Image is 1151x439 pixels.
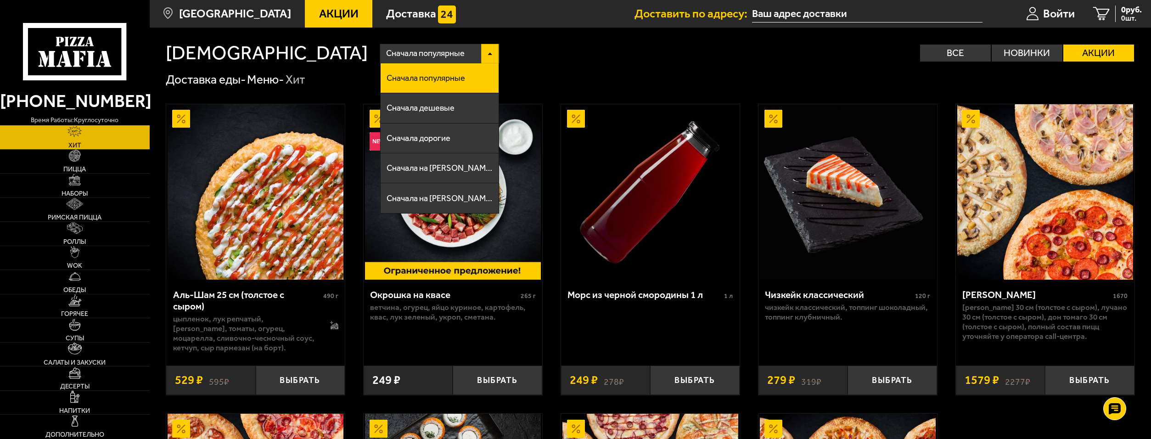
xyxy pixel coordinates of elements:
a: АкционныйЧизкейк классический [758,104,937,280]
span: 249 ₽ [372,374,400,386]
s: 2277 ₽ [1005,374,1030,386]
s: 278 ₽ [604,374,624,386]
a: Доставка еды- [166,73,246,87]
a: АкционныйНовинкаОкрошка на квасе [364,104,542,280]
span: 529 ₽ [175,374,203,386]
span: Напитки [59,408,90,414]
div: [PERSON_NAME] [962,289,1111,300]
p: цыпленок, лук репчатый, [PERSON_NAME], томаты, огурец, моцарелла, сливочно-чесночный соус, кетчуп... [173,314,318,353]
div: Чизкейк классический [765,289,913,300]
img: 15daf4d41897b9f0e9f617042186c801.svg [438,6,456,23]
span: 1 л [724,292,733,300]
img: Акционный [370,110,387,128]
img: Акционный [764,110,782,128]
p: [PERSON_NAME] 30 см (толстое с сыром), Лучано 30 см (толстое с сыром), Дон Томаго 30 см (толстое ... [962,303,1128,341]
span: 249 ₽ [570,374,598,386]
span: 0 руб. [1121,6,1142,14]
h1: [DEMOGRAPHIC_DATA] [166,44,368,63]
input: Ваш адрес доставки [752,6,982,23]
span: Сначала дорогие [387,134,450,142]
span: Роллы [63,239,86,245]
span: Наборы [62,191,88,197]
a: АкционныйХет Трик [956,104,1134,280]
p: Чизкейк классический, топпинг шоколадный, топпинг клубничный. [765,303,930,322]
img: Акционный [172,110,190,128]
img: Окрошка на квасе [365,104,541,280]
s: 595 ₽ [209,374,229,386]
button: Выбрать [650,366,739,395]
span: Десерты [60,383,90,390]
span: Горячее [61,311,88,317]
span: Пицца [63,166,86,173]
button: Выбрать [256,366,345,395]
img: Акционный [370,420,387,438]
span: 265 г [521,292,536,300]
span: 1670 [1113,292,1128,300]
span: Акции [319,8,359,19]
span: WOK [67,263,82,269]
img: Акционный [567,110,585,128]
span: Сначала популярные [386,42,465,65]
span: 0 шт. [1121,15,1142,22]
img: Акционный [764,420,782,438]
label: Новинки [992,45,1062,62]
a: Меню- [247,73,284,87]
img: Акционный [962,110,980,128]
button: Выбрать [453,366,542,395]
img: Хет Трик [957,104,1133,280]
span: Салаты и закуски [44,360,106,366]
span: Сначала на [PERSON_NAME] [387,164,493,172]
span: Дополнительно [45,432,104,438]
span: Хит [68,142,81,149]
span: 1579 ₽ [965,374,999,386]
img: Чизкейк классический [760,104,936,280]
label: Все [920,45,991,62]
span: Сначала популярные [387,74,465,82]
div: Хит [286,72,305,88]
img: Акционный [567,420,585,438]
span: 120 г [915,292,930,300]
button: Выбрать [1045,366,1134,395]
span: Супы [66,335,84,342]
span: Обеды [63,287,86,293]
span: 490 г [323,292,338,300]
div: Морс из черной смородины 1 л [567,289,722,300]
a: АкционныйМорс из черной смородины 1 л [561,104,740,280]
button: Выбрать [848,366,937,395]
div: Окрошка на квасе [370,289,518,300]
img: Аль-Шам 25 см (толстое с сыром) [168,104,343,280]
span: Войти [1043,8,1075,19]
span: [GEOGRAPHIC_DATA] [179,8,291,19]
a: АкционныйАль-Шам 25 см (толстое с сыром) [166,104,345,280]
span: 279 ₽ [767,374,795,386]
s: 319 ₽ [801,374,821,386]
img: Морс из черной смородины 1 л [562,104,738,280]
img: Акционный [172,420,190,438]
span: Сначала на [PERSON_NAME] [387,194,493,203]
span: Доставка [386,8,436,19]
img: Новинка [370,132,387,150]
span: Доставить по адресу: [634,8,752,19]
span: Римская пицца [48,214,101,221]
div: Аль-Шам 25 см (толстое с сыром) [173,289,321,312]
span: Сначала дешевые [387,104,455,112]
p: ветчина, огурец, яйцо куриное, картофель, квас, лук зеленый, укроп, сметана. [370,303,535,322]
label: Акции [1063,45,1134,62]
